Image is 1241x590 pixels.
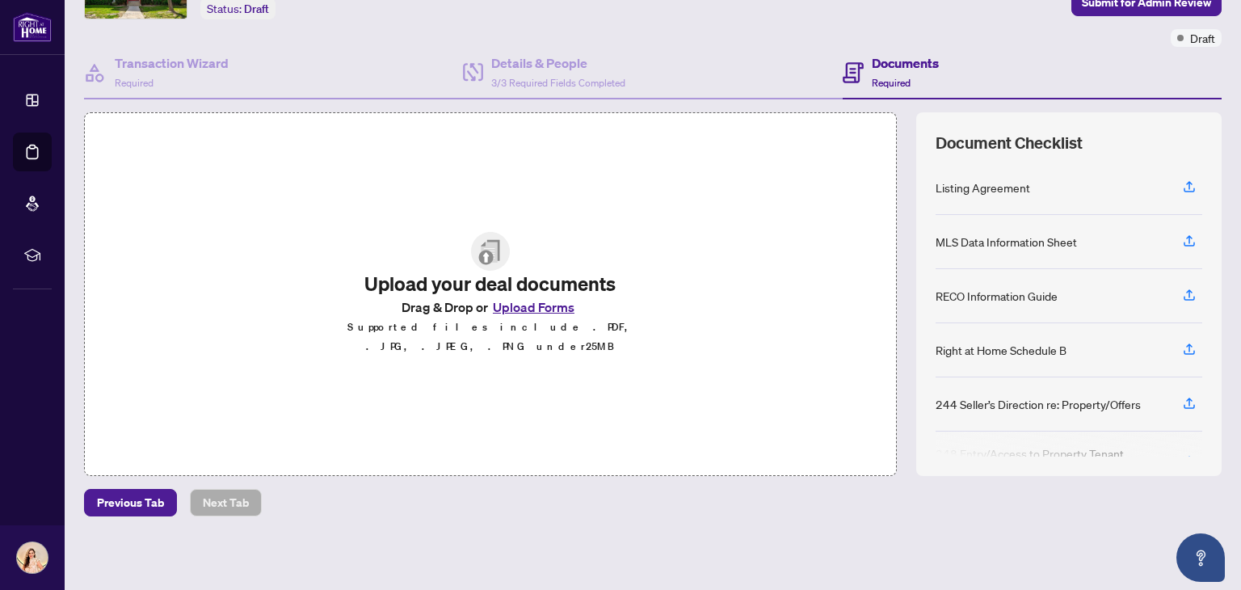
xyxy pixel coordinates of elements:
[84,489,177,516] button: Previous Tab
[936,341,1066,359] div: Right at Home Schedule B
[1176,533,1225,582] button: Open asap
[936,132,1083,154] span: Document Checklist
[936,233,1077,251] div: MLS Data Information Sheet
[13,12,52,42] img: logo
[307,219,674,369] span: File UploadUpload your deal documentsDrag & Drop orUpload FormsSupported files include .PDF, .JPG...
[936,395,1141,413] div: 244 Seller’s Direction re: Property/Offers
[488,297,579,318] button: Upload Forms
[97,490,164,516] span: Previous Tab
[471,232,510,271] img: File Upload
[320,318,661,356] p: Supported files include .PDF, .JPG, .JPEG, .PNG under 25 MB
[320,271,661,297] h2: Upload your deal documents
[936,287,1058,305] div: RECO Information Guide
[244,2,269,16] span: Draft
[872,53,939,73] h4: Documents
[491,53,625,73] h4: Details & People
[17,542,48,573] img: Profile Icon
[491,77,625,89] span: 3/3 Required Fields Completed
[115,53,229,73] h4: Transaction Wizard
[402,297,579,318] span: Drag & Drop or
[1190,29,1215,47] span: Draft
[190,489,262,516] button: Next Tab
[936,179,1030,196] div: Listing Agreement
[872,77,911,89] span: Required
[115,77,154,89] span: Required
